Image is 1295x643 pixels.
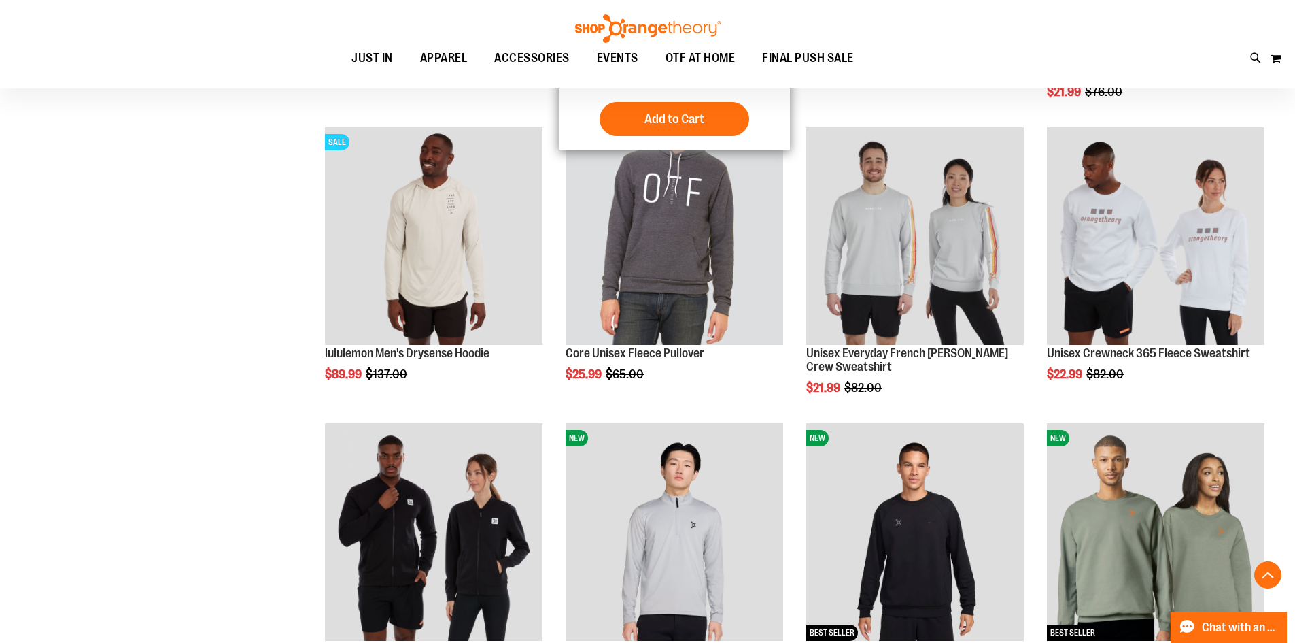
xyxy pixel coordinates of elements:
span: $25.99 [566,367,604,381]
img: Product image for lululemon Mens Drysense Hoodie Bone [325,127,542,345]
span: NEW [1047,430,1069,446]
span: $21.99 [1047,85,1083,99]
div: product [1040,120,1271,416]
a: Nike Dri-FIT Half-ZipNEW [566,423,783,643]
span: $82.00 [844,381,884,395]
span: $76.00 [1085,85,1124,99]
a: Unisex Everyday French [PERSON_NAME] Crew Sweatshirt [806,346,1008,374]
a: Product image for Unisex Double Knit Full Zip Jacket [325,423,542,643]
button: Back To Top [1254,561,1281,589]
div: product [799,120,1031,429]
img: Unisex Midweight Sweatshirt [1047,423,1264,641]
span: BEST SELLER [1047,625,1099,641]
span: $21.99 [806,381,842,395]
span: $89.99 [325,367,364,381]
div: product [559,120,790,416]
span: SALE [325,134,349,150]
img: Product image for Unisex Double Knit Full Zip Jacket [325,423,542,641]
span: APPAREL [420,43,468,73]
a: Product image for Core Unisex Fleece Pullover [566,127,783,347]
img: Shop Orangetheory [573,14,723,43]
span: ACCESSORIES [494,43,570,73]
span: BEST SELLER [806,625,858,641]
span: Chat with an Expert [1202,621,1279,634]
span: NEW [806,430,829,446]
button: Add to Cart [600,102,749,136]
span: $65.00 [606,367,646,381]
a: Unisex Crewneck 365 Fleece Sweatshirt [1047,346,1250,360]
a: Nike Unisex Dri-FIT UV CrewneckNEWBEST SELLER [806,423,1024,643]
span: Add to Cart [644,112,704,127]
button: Chat with an Expert [1171,612,1288,643]
a: lululemon Men's Drysense Hoodie [325,346,489,360]
img: Product image for Core Unisex Fleece Pullover [566,127,783,345]
div: product [318,120,549,416]
img: Nike Dri-FIT Half-Zip [566,423,783,641]
span: OTF AT HOME [666,43,736,73]
span: $82.00 [1086,367,1126,381]
a: Product image for lululemon Mens Drysense Hoodie BoneSALE [325,127,542,347]
a: Product image for Unisex Crewneck 365 Fleece Sweatshirt [1047,127,1264,347]
span: $22.99 [1047,367,1084,381]
a: Unisex Midweight SweatshirtNEWBEST SELLER [1047,423,1264,643]
span: $137.00 [366,367,409,381]
img: Product image for Unisex Crewneck 365 Fleece Sweatshirt [1047,127,1264,345]
span: EVENTS [597,43,638,73]
span: NEW [566,430,588,446]
span: FINAL PUSH SALE [762,43,854,73]
img: Product image for Unisex Everyday French Terry Crew Sweatshirt [806,127,1024,345]
a: Product image for Unisex Everyday French Terry Crew Sweatshirt [806,127,1024,347]
img: Nike Unisex Dri-FIT UV Crewneck [806,423,1024,641]
a: Core Unisex Fleece Pullover [566,346,704,360]
span: JUST IN [351,43,393,73]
